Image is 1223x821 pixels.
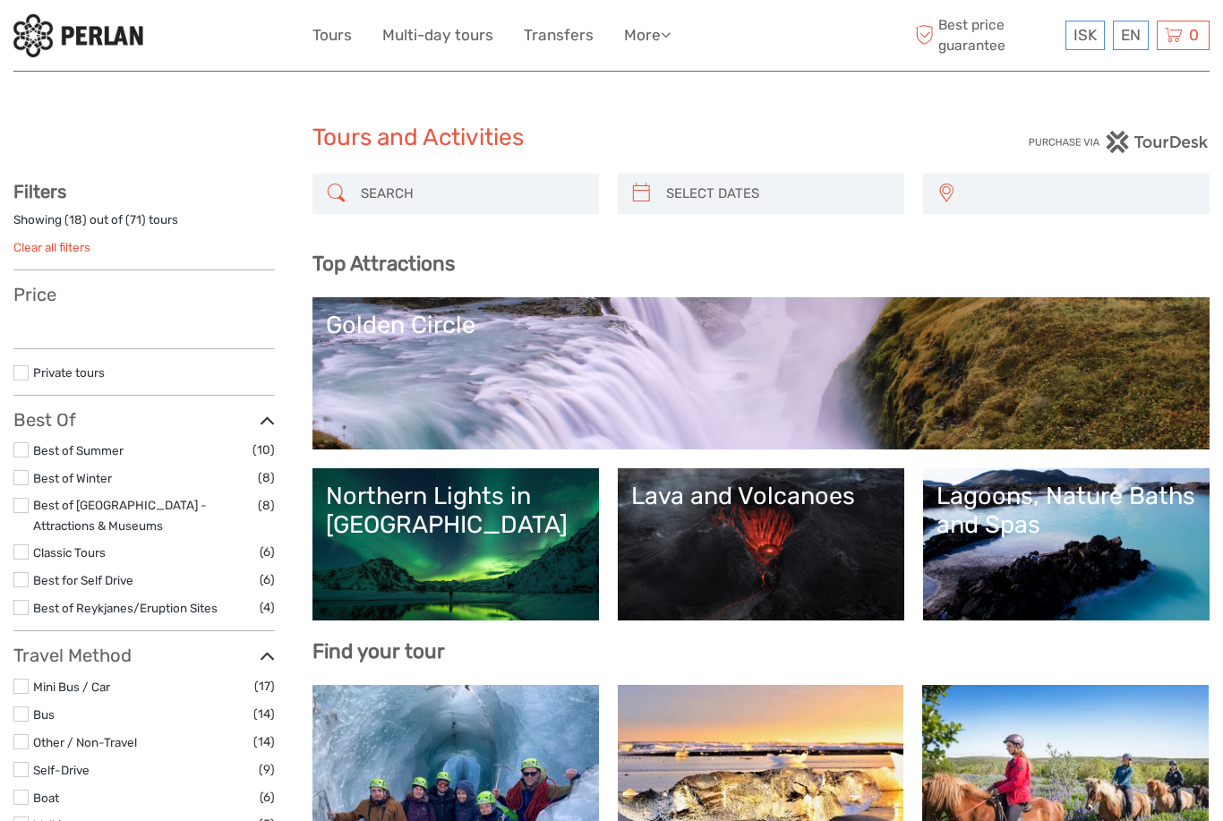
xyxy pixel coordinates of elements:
a: Clear all filters [13,240,90,254]
a: Lagoons, Nature Baths and Spas [936,482,1196,607]
span: (14) [253,731,275,752]
span: (17) [254,676,275,697]
a: Best of Summer [33,443,124,458]
a: Golden Circle [326,311,1196,436]
b: Top Attractions [312,252,455,276]
span: Best price guarantee [911,15,1061,55]
a: Other / Non-Travel [33,735,137,749]
span: (6) [260,787,275,808]
a: Transfers [524,22,594,48]
a: Private tours [33,365,105,380]
a: Best of [GEOGRAPHIC_DATA] - Attractions & Museums [33,498,207,533]
span: (4) [260,597,275,618]
input: SELECT DATES [659,178,895,210]
h3: Best Of [13,409,275,431]
a: Best of Reykjanes/Eruption Sites [33,601,218,615]
span: ISK [1073,26,1097,44]
a: More [624,22,671,48]
a: Northern Lights in [GEOGRAPHIC_DATA] [326,482,586,607]
a: Bus [33,707,55,722]
a: Tours [312,22,352,48]
div: Showing ( ) out of ( ) tours [13,211,275,239]
a: Best for Self Drive [33,573,133,587]
a: Self-Drive [33,763,90,777]
a: Multi-day tours [382,22,493,48]
a: Best of Winter [33,471,112,485]
span: (8) [258,495,275,516]
div: Northern Lights in [GEOGRAPHIC_DATA] [326,482,586,540]
div: EN [1113,21,1149,50]
h1: Tours and Activities [312,124,911,152]
h3: Travel Method [13,645,275,666]
span: (14) [253,704,275,724]
a: Mini Bus / Car [33,680,110,694]
div: Golden Circle [326,311,1196,339]
span: (9) [259,759,275,780]
a: Classic Tours [33,545,106,560]
span: 0 [1186,26,1202,44]
div: Lava and Volcanoes [631,482,891,510]
div: Lagoons, Nature Baths and Spas [936,482,1196,540]
input: SEARCH [354,178,590,210]
b: Find your tour [312,639,445,663]
a: Lava and Volcanoes [631,482,891,607]
span: (6) [260,542,275,562]
label: 18 [69,211,82,228]
strong: Filters [13,181,66,202]
img: 288-6a22670a-0f57-43d8-a107-52fbc9b92f2c_logo_small.jpg [13,13,143,57]
span: (8) [258,467,275,488]
a: Boat [33,791,59,805]
h3: Price [13,284,275,305]
label: 71 [130,211,141,228]
span: (6) [260,569,275,590]
img: PurchaseViaTourDesk.png [1028,131,1210,153]
span: (10) [252,440,275,460]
